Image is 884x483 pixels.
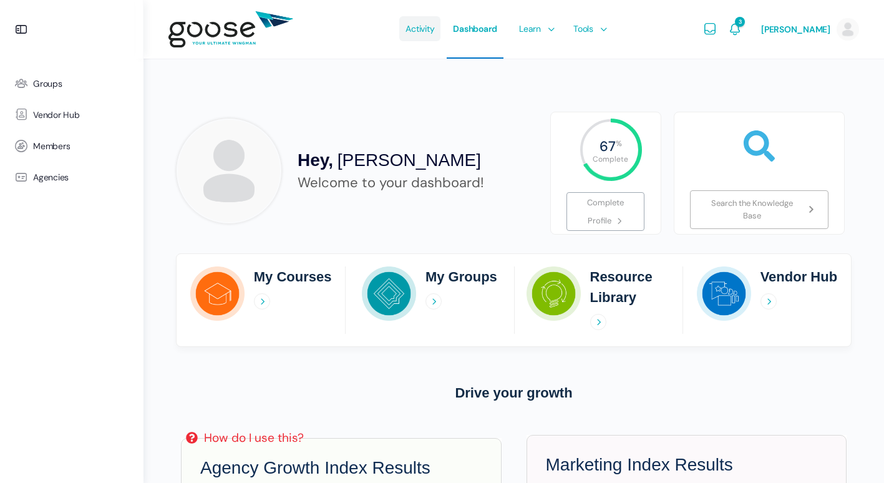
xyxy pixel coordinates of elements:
[362,266,416,321] img: My Groups
[682,266,851,334] a: Vendor Hub Vendor Hub
[298,172,484,193] div: Welcome to your dashboard!
[514,266,682,334] a: Resource Library Resource Library
[6,68,137,99] a: Groups
[33,79,62,89] span: Groups
[735,17,745,27] span: 3
[6,162,137,193] a: Agencies
[181,429,308,446] a: How do I use this?
[33,110,80,120] span: Vendor Hub
[345,266,513,334] a: My Groups My Groups
[527,266,581,321] img: Resource Library
[181,421,184,436] img: Email Icons – white
[254,266,332,287] h2: My Courses
[760,266,837,287] h2: Vendor Hub
[761,24,830,35] span: [PERSON_NAME]
[338,150,481,170] span: [PERSON_NAME]
[33,172,69,183] span: Agencies
[703,197,802,222] span: Search the Knowledge Base
[6,99,137,130] a: Vendor Hub
[590,266,670,308] h2: Resource Library
[425,266,497,287] h2: My Groups
[33,141,70,152] span: Members
[190,266,245,321] img: My Courses
[6,130,137,162] a: Members
[566,192,644,231] a: Complete Profile
[176,384,852,402] h3: Drive your growth
[298,150,333,170] span: Hey,
[690,190,829,229] a: Search the Knowledge Base
[697,266,751,321] img: Vendor Hub
[204,429,304,446] div: How do I use this?
[822,423,884,483] iframe: Chat Widget
[177,266,345,334] a: My Courses My Courses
